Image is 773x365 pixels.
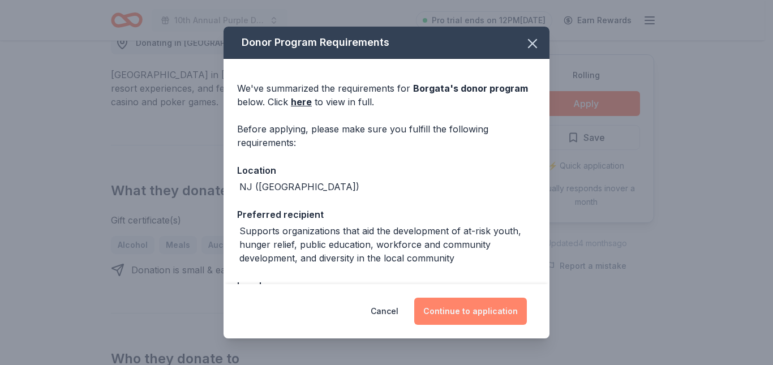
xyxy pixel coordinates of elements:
button: Cancel [371,298,398,325]
div: Supports organizations that aid the development of at-risk youth, hunger relief, public education... [239,224,536,265]
a: here [291,95,312,109]
span: Borgata 's donor program [413,83,528,94]
div: We've summarized the requirements for below. Click to view in full. [237,81,536,109]
div: Donor Program Requirements [224,27,549,59]
div: Preferred recipient [237,207,536,222]
div: Before applying, please make sure you fulfill the following requirements: [237,122,536,149]
div: Legal [237,278,536,293]
div: NJ ([GEOGRAPHIC_DATA]) [239,180,359,194]
div: Location [237,163,536,178]
button: Continue to application [414,298,527,325]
